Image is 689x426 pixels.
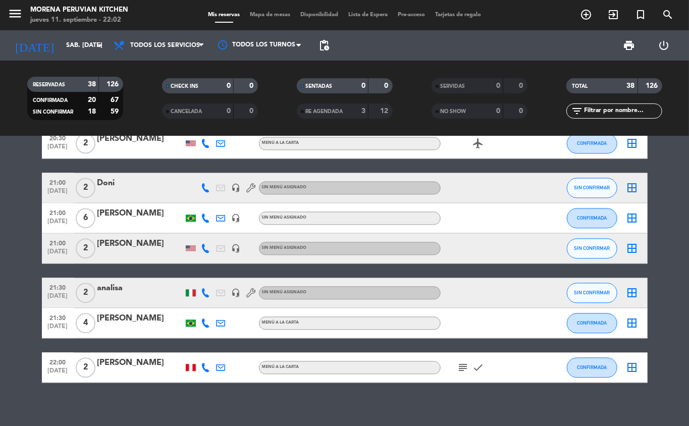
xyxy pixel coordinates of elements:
span: CANCELADA [171,109,202,114]
button: menu [8,6,23,25]
i: exit_to_app [607,9,619,21]
strong: 0 [519,82,525,89]
strong: 0 [384,82,390,89]
span: Sin menú asignado [262,185,307,189]
i: border_all [626,182,639,194]
span: SIN CONFIRMAR [33,110,74,115]
i: filter_list [571,105,584,117]
div: [PERSON_NAME] [97,207,183,220]
span: RE AGENDADA [306,109,343,114]
strong: 126 [107,81,121,88]
span: 4 [76,313,95,333]
strong: 126 [646,82,660,89]
span: [DATE] [45,323,71,335]
strong: 0 [227,82,231,89]
i: subject [457,361,469,374]
i: search [662,9,674,21]
i: border_all [626,361,639,374]
span: MENÚ A LA CARTA [262,141,299,145]
i: border_all [626,212,639,224]
strong: 0 [249,108,255,115]
span: print [623,39,635,51]
button: SIN CONFIRMAR [567,283,617,303]
span: [DATE] [45,188,71,199]
button: CONFIRMADA [567,133,617,153]
span: 21:00 [45,237,71,248]
span: CONFIRMADA [577,364,607,370]
span: Lista de Espera [343,12,393,18]
span: Tarjetas de regalo [430,12,486,18]
span: [DATE] [45,367,71,379]
span: CONFIRMADA [577,140,607,146]
div: [PERSON_NAME] [97,356,183,369]
span: 2 [76,357,95,378]
i: add_circle_outline [580,9,592,21]
span: Sin menú asignado [262,216,307,220]
span: [DATE] [45,218,71,230]
strong: 59 [111,108,121,115]
input: Filtrar por nombre... [584,105,662,117]
div: Doni [97,177,183,190]
i: border_all [626,317,639,329]
span: MENÚ A LA CARTA [262,365,299,369]
i: headset_mic [232,288,241,297]
i: border_all [626,137,639,149]
span: pending_actions [318,39,330,51]
span: NO SHOW [441,109,466,114]
strong: 0 [496,108,500,115]
i: border_all [626,287,639,299]
strong: 0 [361,82,365,89]
span: SERVIDAS [441,84,465,89]
span: RESERVADAS [33,82,66,87]
div: jueves 11. septiembre - 22:02 [30,15,128,25]
span: CONFIRMADA [33,98,68,103]
span: 2 [76,178,95,198]
strong: 20 [88,96,96,103]
div: analisa [97,282,183,295]
strong: 0 [227,108,231,115]
span: 6 [76,208,95,228]
span: TOTAL [572,84,588,89]
strong: 67 [111,96,121,103]
strong: 38 [627,82,635,89]
strong: 0 [249,82,255,89]
span: 2 [76,238,95,258]
button: CONFIRMADA [567,357,617,378]
span: 22:00 [45,356,71,367]
button: SIN CONFIRMAR [567,178,617,198]
span: SIN CONFIRMAR [574,245,610,251]
span: 2 [76,133,95,153]
div: [PERSON_NAME] [97,132,183,145]
span: [DATE] [45,293,71,304]
span: CONFIRMADA [577,320,607,326]
strong: 3 [361,108,365,115]
span: Disponibilidad [295,12,343,18]
div: LOG OUT [647,30,681,61]
span: SIN CONFIRMAR [574,185,610,190]
span: 21:00 [45,176,71,188]
span: SIN CONFIRMAR [574,290,610,295]
i: turned_in_not [634,9,647,21]
div: Morena Peruvian Kitchen [30,5,128,15]
button: CONFIRMADA [567,313,617,333]
span: Pre-acceso [393,12,430,18]
span: Todos los servicios [130,42,200,49]
strong: 12 [380,108,390,115]
strong: 0 [496,82,500,89]
i: headset_mic [232,183,241,192]
span: SENTADAS [306,84,333,89]
i: headset_mic [232,214,241,223]
button: SIN CONFIRMAR [567,238,617,258]
strong: 0 [519,108,525,115]
strong: 38 [88,81,96,88]
i: airplanemode_active [472,137,485,149]
span: 21:30 [45,281,71,293]
span: 21:00 [45,206,71,218]
div: [PERSON_NAME] [97,312,183,325]
span: CONFIRMADA [577,215,607,221]
i: check [472,361,485,374]
span: 2 [76,283,95,303]
span: Sin menú asignado [262,246,307,250]
span: 21:30 [45,311,71,323]
i: arrow_drop_down [94,39,106,51]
